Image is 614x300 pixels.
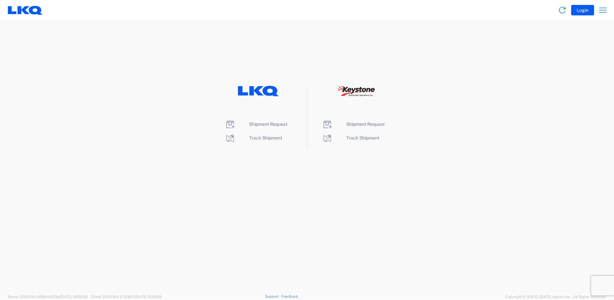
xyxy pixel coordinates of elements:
span: Shipment Request [346,122,385,127]
a: Feedback [281,294,298,298]
a: Shipment Request [225,122,287,127]
span: Client: 2025.18.0-27d3021 [91,295,162,299]
a: Track Shipment [322,135,379,141]
span: [DATE] 09:50:32 [61,295,88,299]
span: Copyright © [DATE]-[DATE] Agistix Inc., All Rights Reserved [505,294,606,300]
span: Track Shipment [249,135,282,141]
span: Server: 2025.18.0-659fc4323ef [8,295,88,299]
span: Track Shipment [346,135,379,141]
a: Track Shipment [225,135,282,141]
button: Login [571,5,594,15]
span: Shipment Request [249,122,287,127]
a: Shipment Request [322,122,385,127]
a: Support [265,294,281,298]
span: [DATE] 10:20:09 [135,295,162,299]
